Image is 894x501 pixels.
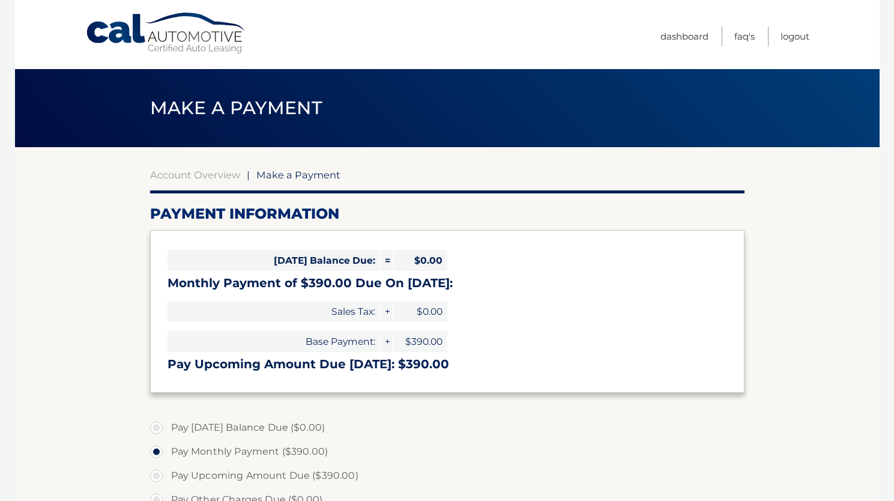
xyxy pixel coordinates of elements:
label: Pay Upcoming Amount Due ($390.00) [150,464,744,488]
a: Dashboard [660,26,708,46]
span: Base Payment: [168,331,380,352]
span: $0.00 [393,301,447,322]
h3: Monthly Payment of $390.00 Due On [DATE]: [168,276,727,291]
span: [DATE] Balance Due: [168,250,380,271]
span: + [381,301,393,322]
span: $390.00 [393,331,447,352]
span: = [381,250,393,271]
span: Make a Payment [150,97,322,119]
a: Logout [781,26,809,46]
a: FAQ's [734,26,755,46]
a: Cal Automotive [85,12,247,55]
span: + [381,331,393,352]
span: $0.00 [393,250,447,271]
span: Sales Tax: [168,301,380,322]
h3: Pay Upcoming Amount Due [DATE]: $390.00 [168,357,727,372]
label: Pay Monthly Payment ($390.00) [150,440,744,464]
span: Make a Payment [256,169,340,181]
a: Account Overview [150,169,240,181]
label: Pay [DATE] Balance Due ($0.00) [150,416,744,440]
h2: Payment Information [150,205,744,223]
span: | [247,169,250,181]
